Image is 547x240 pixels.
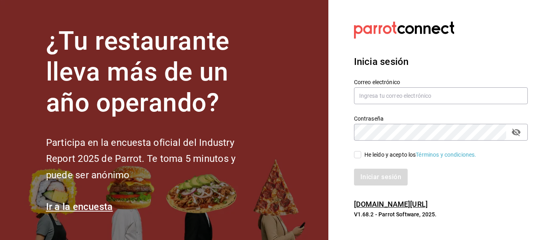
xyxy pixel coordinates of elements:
input: Ingresa tu correo electrónico [354,87,528,104]
h3: Inicia sesión [354,54,528,69]
p: V1.68.2 - Parrot Software, 2025. [354,210,528,218]
a: Términos y condiciones. [416,151,476,158]
label: Correo electrónico [354,79,528,85]
h1: ¿Tu restaurante lleva más de un año operando? [46,26,262,118]
h2: Participa en la encuesta oficial del Industry Report 2025 de Parrot. Te toma 5 minutos y puede se... [46,135,262,184]
label: Contraseña [354,116,528,121]
a: Ir a la encuesta [46,201,113,212]
button: passwordField [509,125,523,139]
div: He leído y acepto los [364,151,477,159]
a: [DOMAIN_NAME][URL] [354,200,428,208]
